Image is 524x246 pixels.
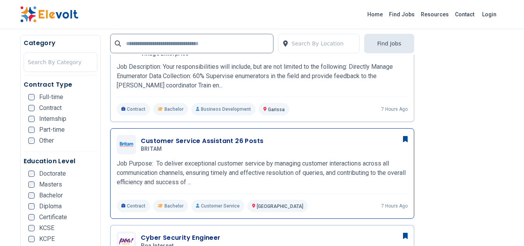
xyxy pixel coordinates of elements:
a: Village EnterprisePart Time Senior Enumerator Dadaab, [GEOGRAPHIC_DATA] (Six Months Fixed Term Co... [117,32,408,115]
a: Resources [418,8,452,21]
a: Home [364,8,386,21]
span: Internship [39,116,66,122]
input: Part-time [28,127,35,133]
h3: Cyber Security Engineer [141,233,221,243]
h5: Category [24,38,97,48]
p: Job Description: Your responsibilities will include, but are not limited to the following: Direct... [117,62,408,90]
a: Contact [452,8,477,21]
img: Elevolt [20,6,78,23]
p: 7 hours ago [381,106,408,112]
input: Contract [28,105,35,111]
h5: Contract Type [24,80,97,89]
span: BRITAM [141,146,162,153]
span: Part-time [39,127,65,133]
span: Other [39,138,54,144]
h5: Education Level [24,157,97,166]
button: Find Jobs [364,34,414,53]
a: Login [477,7,501,22]
span: Diploma [39,203,62,209]
p: Customer Service [191,200,244,212]
input: Internship [28,116,35,122]
span: KCSE [39,225,54,231]
span: [GEOGRAPHIC_DATA] [257,204,303,209]
span: Bachelor [164,106,183,112]
p: Contract [117,200,150,212]
input: Doctorate [28,171,35,177]
input: KCSE [28,225,35,231]
input: Full-time [28,94,35,100]
p: Business Development [191,103,256,115]
iframe: Chat Widget [485,209,524,246]
span: Masters [39,181,62,188]
input: Bachelor [28,192,35,199]
span: Full-time [39,94,63,100]
input: Masters [28,181,35,188]
span: Bachelor [39,192,63,199]
span: Certificate [39,214,67,220]
span: Contract [39,105,62,111]
span: Garissa [268,107,285,112]
a: BRITAMCustomer Service Assistant 26 PostsBRITAMJob Purpose: To deliver exceptional customer servi... [117,135,408,212]
a: Find Jobs [386,8,418,21]
h3: Customer Service Assistant 26 Posts [141,136,264,146]
img: BRITAM [119,142,134,147]
p: Job Purpose: To deliver exceptional customer service by managing customer interactions across all... [117,159,408,187]
input: Other [28,138,35,144]
p: Contract [117,103,150,115]
input: Diploma [28,203,35,209]
span: Doctorate [39,171,66,177]
input: KCPE [28,236,35,242]
span: KCPE [39,236,55,242]
p: 7 hours ago [381,203,408,209]
span: Bachelor [164,203,183,209]
input: Certificate [28,214,35,220]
